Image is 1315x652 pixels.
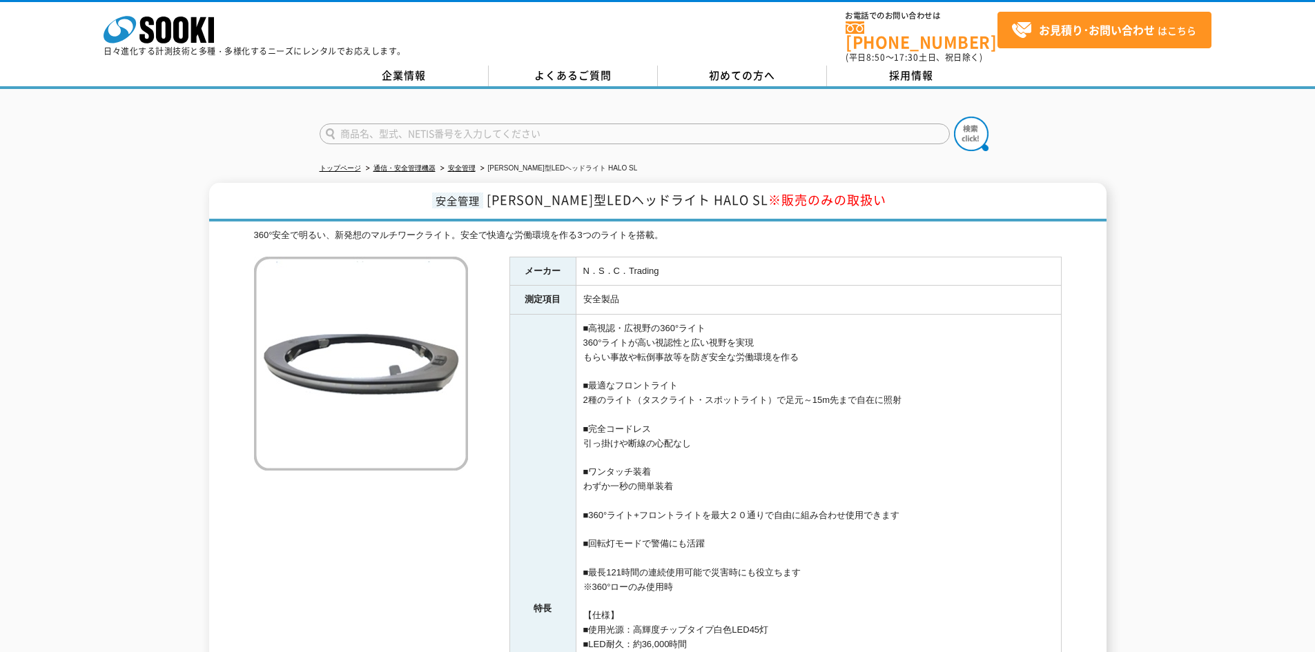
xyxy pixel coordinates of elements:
th: 測定項目 [509,286,576,315]
a: 通信・安全管理機器 [373,164,436,172]
a: [PHONE_NUMBER] [846,21,997,50]
a: 企業情報 [320,66,489,86]
span: 8:50 [866,51,886,63]
td: N．S．C．Trading [576,257,1061,286]
img: 全周型LEDヘッドライト HALO SL [254,257,468,471]
strong: お見積り･お問い合わせ [1039,21,1155,38]
a: 採用情報 [827,66,996,86]
a: お見積り･お問い合わせはこちら [997,12,1211,48]
div: 360°安全で明るい、新発想のマルチワークライト。安全で快適な労働環境を作る3つのライトを搭載。 [254,228,1062,243]
input: 商品名、型式、NETIS番号を入力してください [320,124,950,144]
a: 安全管理 [448,164,476,172]
span: ※販売のみの取扱い [768,190,886,209]
span: はこちら [1011,20,1196,41]
p: 日々進化する計測技術と多種・多様化するニーズにレンタルでお応えします。 [104,47,406,55]
td: 安全製品 [576,286,1061,315]
span: [PERSON_NAME]型LEDヘッドライト HALO SL [487,190,886,209]
a: 初めての方へ [658,66,827,86]
li: [PERSON_NAME]型LEDヘッドライト HALO SL [478,161,638,176]
img: btn_search.png [954,117,988,151]
span: 安全管理 [432,192,483,208]
span: 17:30 [894,51,919,63]
a: よくあるご質問 [489,66,658,86]
span: 初めての方へ [709,68,775,83]
span: (平日 ～ 土日、祝日除く) [846,51,982,63]
a: トップページ [320,164,361,172]
th: メーカー [509,257,576,286]
span: お電話でのお問い合わせは [846,12,997,20]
